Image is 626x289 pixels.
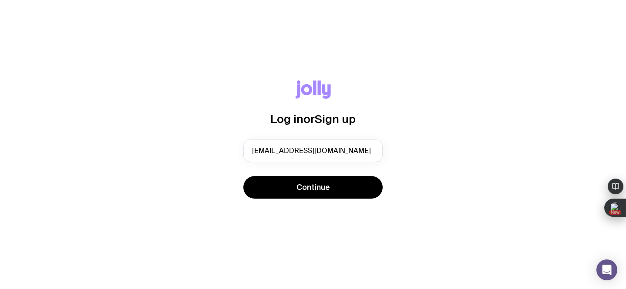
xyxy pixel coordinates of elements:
[596,259,617,280] div: Open Intercom Messenger
[243,140,383,162] input: you@email.com
[243,176,383,199] button: Continue
[315,113,356,125] span: Sign up
[270,113,303,125] span: Log in
[303,113,315,125] span: or
[296,182,330,193] span: Continue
